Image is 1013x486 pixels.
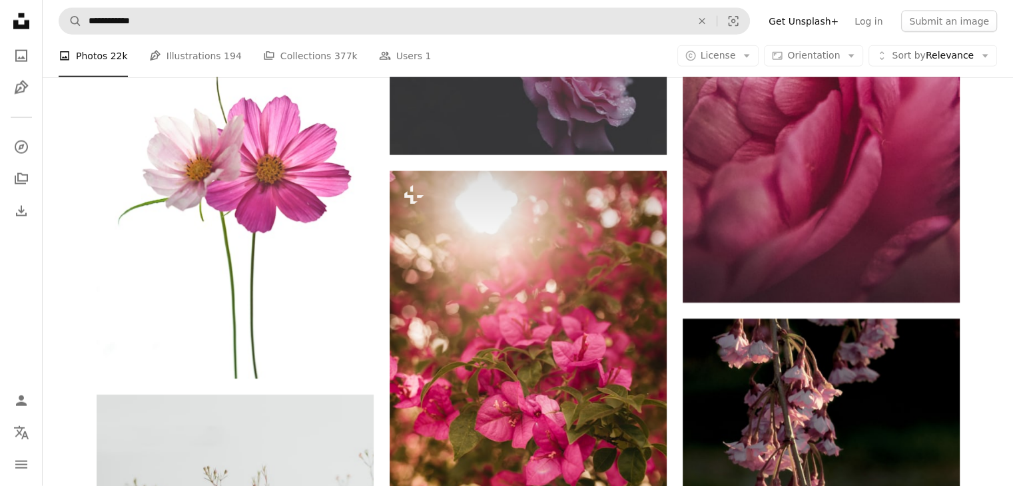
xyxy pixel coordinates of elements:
[8,134,35,160] a: Explore
[901,11,997,32] button: Submit an image
[224,49,242,63] span: 194
[701,50,736,61] span: License
[59,9,82,34] button: Search Unsplash
[8,75,35,101] a: Illustrations
[8,451,35,478] button: Menu
[868,45,997,67] button: Sort byRelevance
[59,8,750,35] form: Find visuals sitewide
[263,35,358,77] a: Collections 377k
[717,9,749,34] button: Visual search
[687,9,717,34] button: Clear
[425,49,431,63] span: 1
[334,49,358,63] span: 377k
[8,387,35,414] a: Log in / Sign up
[677,45,759,67] button: License
[846,11,890,32] a: Log in
[892,50,925,61] span: Sort by
[8,166,35,192] a: Collections
[149,35,242,77] a: Illustrations 194
[8,198,35,224] a: Download History
[683,112,960,124] a: person showing purple flower petals
[8,419,35,446] button: Language
[892,49,974,63] span: Relevance
[761,11,846,32] a: Get Unsplash+
[764,45,863,67] button: Orientation
[787,50,840,61] span: Orientation
[390,373,667,385] a: a bunch of pink flowers that are on a tree
[379,35,432,77] a: Users 1
[8,8,35,37] a: Home — Unsplash
[8,43,35,69] a: Photos
[97,164,374,176] a: pink flower with green stem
